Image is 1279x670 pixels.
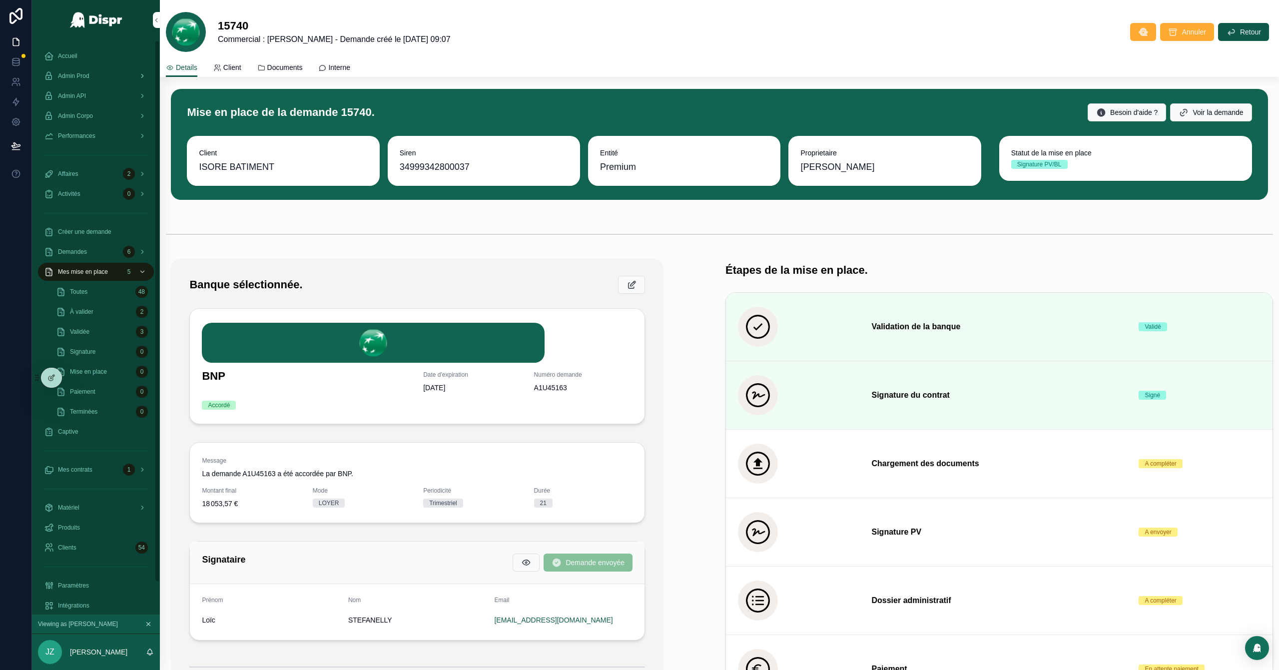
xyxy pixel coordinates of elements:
[213,58,241,78] a: Client
[1245,636,1269,660] div: Open Intercom Messenger
[135,286,148,298] div: 48
[800,148,969,158] span: Proprietaire
[58,248,87,256] span: Demandes
[58,170,78,178] span: Affaires
[58,602,89,610] span: Intégrations
[348,615,487,625] span: STEFANELLY
[871,389,1127,401] h3: Signature du contrat
[50,303,154,321] a: À valider2
[38,577,154,595] a: Paramètres
[534,383,633,393] span: A1U45163
[58,504,79,512] span: Matériel
[871,458,1127,470] h3: Chargement des documents
[202,597,223,604] span: Prénom
[58,132,95,140] span: Performances
[58,190,80,198] span: Activités
[135,542,148,554] div: 54
[38,47,154,65] a: Accueil
[70,288,87,296] span: Toutes
[1017,160,1062,169] div: Signature PV/BL
[267,62,303,72] span: Documents
[1182,27,1206,37] span: Annuler
[32,40,160,615] div: scrollable content
[69,12,123,28] img: App logo
[38,107,154,125] a: Admin Corpo
[1160,23,1214,41] button: Annuler
[70,388,95,396] span: Paiement
[58,228,111,236] span: Créer une demande
[187,105,374,120] h1: Mise en place de la demande 15740.
[429,499,457,508] div: Trimestriel
[70,647,127,657] p: [PERSON_NAME]
[38,423,154,441] a: Captive
[70,348,95,356] span: Signature
[58,544,76,552] span: Clients
[423,383,522,393] span: [DATE]
[50,323,154,341] a: Validée3
[318,58,350,78] a: Interne
[319,499,339,508] div: LOYER
[1170,103,1252,121] button: Voir la demande
[423,487,522,495] span: Periodicité
[38,67,154,85] a: Admin Prod
[58,72,89,80] span: Admin Prod
[1110,107,1158,117] span: Besoin d'aide ?
[50,383,154,401] a: Paiement0
[202,371,411,386] h1: BNP
[223,62,241,72] span: Client
[202,457,633,465] span: Message
[136,326,148,338] div: 3
[871,595,1127,607] h3: Dossier administratif
[348,597,361,604] span: Nom
[1193,107,1243,117] span: Voir la demande
[871,526,1127,538] h3: Signature PV
[136,346,148,358] div: 0
[400,160,568,174] span: 34999342800037
[136,306,148,318] div: 2
[38,87,154,105] a: Admin API
[38,223,154,241] a: Créer une demande
[136,366,148,378] div: 0
[202,487,300,495] span: Montant final
[38,185,154,203] a: Activités0
[313,487,411,495] span: Mode
[58,112,93,120] span: Admin Corpo
[1011,148,1240,158] span: Statut de la mise en place
[1145,596,1176,605] div: A compléter
[50,283,154,301] a: Toutes48
[38,461,154,479] a: Mes contrats1
[58,524,80,532] span: Produits
[38,499,154,517] a: Matériel
[202,323,545,363] img: BNP.png
[58,52,77,60] span: Accueil
[328,62,350,72] span: Interne
[58,428,78,436] span: Captive
[800,160,874,174] span: [PERSON_NAME]
[189,277,302,293] h1: Banque sélectionnée.
[38,539,154,557] a: Clients54
[218,18,451,34] h1: 15740
[725,263,868,278] h1: Étapes de la mise en place.
[400,148,568,158] span: Siren
[202,469,633,479] span: La demande A1U45163 a été accordée par BNP.
[1240,27,1261,37] span: Retour
[50,403,154,421] a: Terminées0
[534,371,633,379] span: Numéro demande
[208,401,230,410] div: Accordé
[423,371,522,379] span: Date d'expiration
[58,582,89,590] span: Paramètres
[38,127,154,145] a: Performances
[871,321,1127,333] h3: Validation de la banque
[1145,322,1161,331] div: Validé
[50,363,154,381] a: Mise en place0
[123,188,135,200] div: 0
[202,499,300,509] span: 18 053,57 €
[123,246,135,258] div: 6
[50,343,154,361] a: Signature0
[1145,459,1176,468] div: A compléter
[199,160,274,174] span: ISORE BATIMENT
[600,148,768,158] span: Entité
[38,620,118,628] span: Viewing as [PERSON_NAME]
[1088,103,1166,121] button: Besoin d'aide ?
[166,58,197,77] a: Details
